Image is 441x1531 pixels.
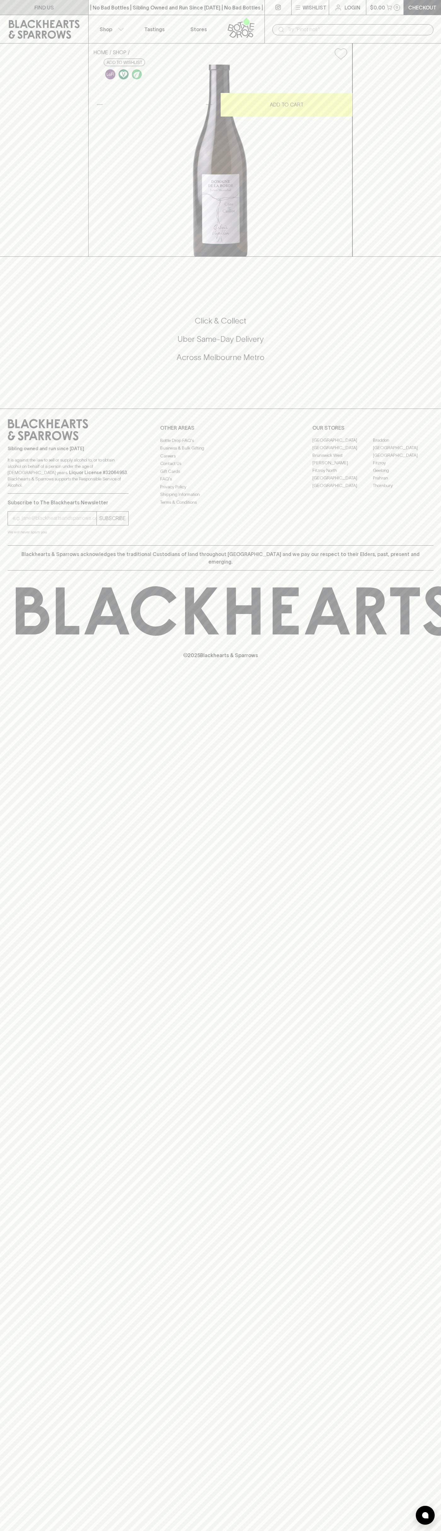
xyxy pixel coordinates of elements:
[160,467,281,475] a: Gift Cards
[221,93,352,117] button: ADD TO CART
[104,59,145,66] button: Add to wishlist
[8,290,433,396] div: Call to action block
[160,498,281,506] a: Terms & Conditions
[104,68,117,81] a: Some may call it natural, others minimum intervention, either way, it’s hands off & maybe even a ...
[89,15,133,43] button: Shop
[160,483,281,490] a: Privacy Policy
[8,457,129,488] p: It is against the law to sell or supply alcohol to, or to obtain alcohol on behalf of a person un...
[408,4,437,11] p: Checkout
[8,529,129,535] p: We will never spam you
[332,46,350,62] button: Add to wishlist
[160,475,281,483] a: FAQ's
[373,467,433,474] a: Geelong
[373,452,433,459] a: [GEOGRAPHIC_DATA]
[312,437,373,444] a: [GEOGRAPHIC_DATA]
[312,482,373,490] a: [GEOGRAPHIC_DATA]
[345,4,360,11] p: Login
[396,6,398,9] p: 0
[94,49,108,55] a: HOME
[160,437,281,444] a: Bottle Drop FAQ's
[370,4,385,11] p: $0.00
[312,467,373,474] a: Fitzroy North
[12,550,429,565] p: Blackhearts & Sparrows acknowledges the traditional Custodians of land throughout [GEOGRAPHIC_DAT...
[190,26,207,33] p: Stores
[8,499,129,506] p: Subscribe to The Blackhearts Newsletter
[160,452,281,460] a: Careers
[8,334,433,344] h5: Uber Same-Day Delivery
[312,452,373,459] a: Brunswick West
[303,4,327,11] p: Wishlist
[270,101,304,108] p: ADD TO CART
[287,25,428,35] input: Try "Pinot noir"
[177,15,221,43] a: Stores
[132,15,177,43] a: Tastings
[373,482,433,490] a: Thornbury
[373,437,433,444] a: Braddon
[160,491,281,498] a: Shipping Information
[373,459,433,467] a: Fitzroy
[144,26,165,33] p: Tastings
[160,424,281,432] p: OTHER AREAS
[130,68,143,81] a: Organic
[8,445,129,452] p: Sibling owned and run since [DATE]
[117,68,130,81] a: Made without the use of any animal products.
[97,512,128,525] button: SUBSCRIBE
[312,459,373,467] a: [PERSON_NAME]
[113,49,126,55] a: SHOP
[13,513,96,523] input: e.g. jane@blackheartsandsparrows.com.au
[373,474,433,482] a: Prahran
[69,470,127,475] strong: Liquor License #32064953
[132,69,142,79] img: Organic
[8,352,433,363] h5: Across Melbourne Metro
[160,444,281,452] a: Business & Bulk Gifting
[312,474,373,482] a: [GEOGRAPHIC_DATA]
[160,460,281,467] a: Contact Us
[34,4,54,11] p: FIND US
[8,316,433,326] h5: Click & Collect
[105,69,115,79] img: Lo-Fi
[312,424,433,432] p: OUR STORES
[99,514,126,522] p: SUBSCRIBE
[422,1512,428,1518] img: bubble-icon
[119,69,129,79] img: Vegan
[373,444,433,452] a: [GEOGRAPHIC_DATA]
[100,26,112,33] p: Shop
[89,65,352,256] img: 41198.png
[312,444,373,452] a: [GEOGRAPHIC_DATA]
